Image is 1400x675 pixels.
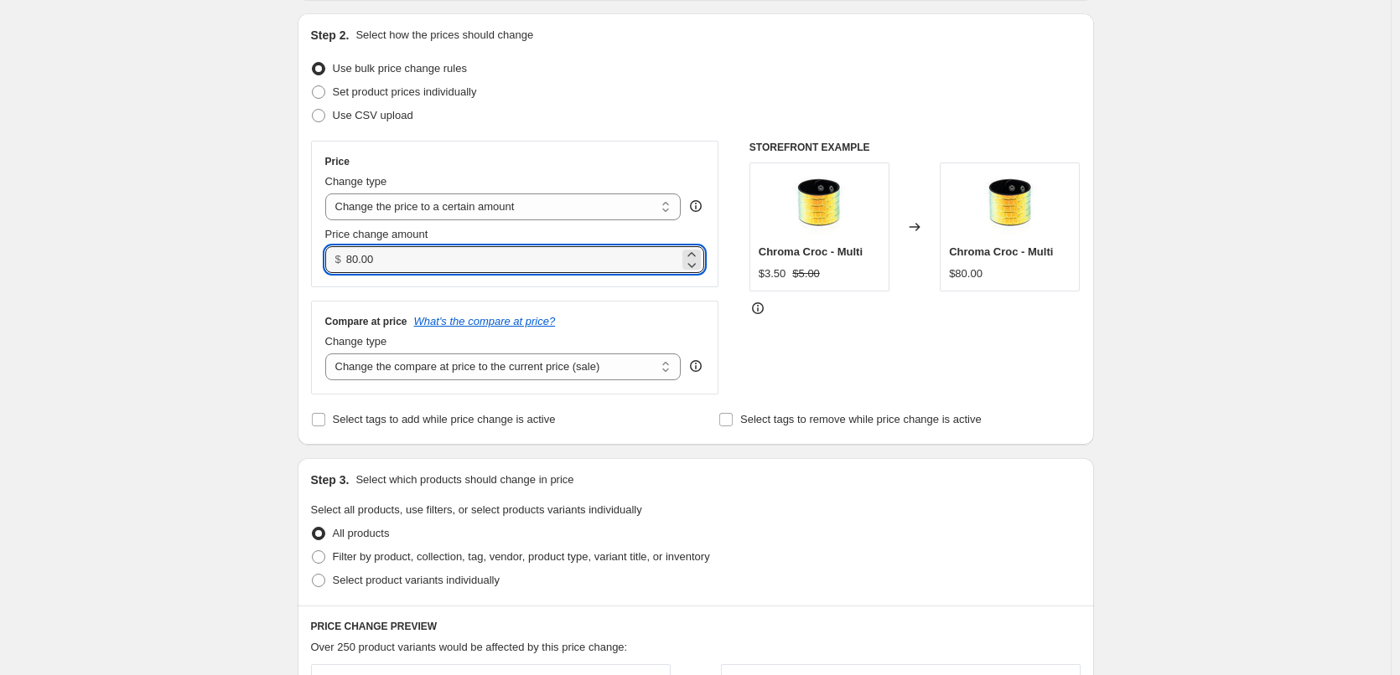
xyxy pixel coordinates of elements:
[333,109,413,121] span: Use CSV upload
[333,62,467,75] span: Use bulk price change rules
[355,27,533,44] p: Select how the prices should change
[759,245,863,258] span: Chroma Croc - Multi
[977,172,1044,239] img: 48931_1image1-24-28--multi_1_80x.jpg
[325,175,387,188] span: Change type
[325,335,387,348] span: Change type
[325,315,407,328] h3: Compare at price
[311,471,350,488] h2: Step 3.
[749,141,1081,154] h6: STOREFRONT EXAMPLE
[325,155,350,168] h3: Price
[949,265,983,282] div: $80.00
[311,620,1081,633] h6: PRICE CHANGE PREVIEW
[792,265,820,282] strike: $5.00
[333,413,556,425] span: Select tags to add while price change is active
[687,198,704,214] div: help
[333,550,710,563] span: Filter by product, collection, tag, vendor, product type, variant title, or inventory
[325,228,428,240] span: Price change amount
[311,641,628,653] span: Over 250 product variants would be affected by this price change:
[333,527,390,539] span: All products
[333,85,477,98] span: Set product prices individually
[414,315,556,327] button: What's the compare at price?
[786,172,853,239] img: 48931_1image1-24-28--multi_1_80x.jpg
[355,471,573,488] p: Select which products should change in price
[311,27,350,44] h2: Step 2.
[333,574,500,586] span: Select product variants individually
[687,358,704,374] div: help
[335,253,341,265] span: $
[740,413,982,425] span: Select tags to remove while price change is active
[949,245,1053,258] span: Chroma Croc - Multi
[311,503,642,516] span: Select all products, use filters, or select products variants individually
[346,246,679,273] input: 80.00
[759,265,786,282] div: $3.50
